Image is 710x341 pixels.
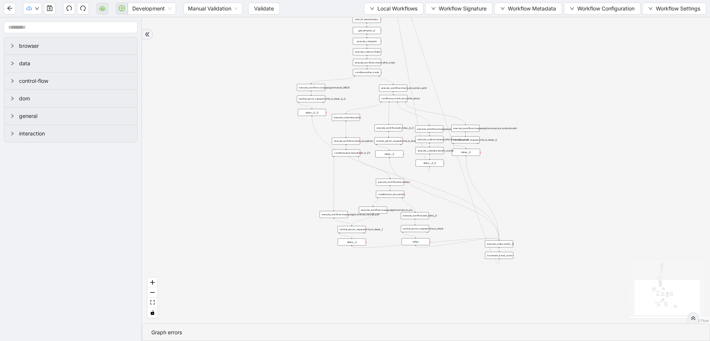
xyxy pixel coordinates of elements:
[452,149,480,156] div: delay:__0
[689,318,709,323] a: React Flow attribution
[47,5,53,11] span: save
[416,160,444,167] div: delay:__3__0
[99,5,105,11] span: cloud-server
[248,3,280,15] button: Validate
[338,238,366,245] div: delay:__2
[352,238,499,248] g: Edge from delay:__2 to execute_code:counter__0
[299,103,312,108] g: Edge from luminai_server_request:write_to_sheet__0__0 to delay:__0__0
[4,107,137,125] div: general
[451,137,479,144] div: luminai_server_request:write_to_sheet__0
[353,38,381,45] div: execute_code:ptno
[353,27,381,34] div: get_text:ptno__0
[376,179,404,186] div: execute_workflow:encounters
[4,125,137,142] div: interaction
[19,42,131,50] span: browser
[338,226,366,233] div: luminai_server_request:write_to_sheet__1plus-circle
[431,6,436,11] span: down
[364,3,423,15] button: downLocal Workflows
[312,117,499,240] g: Edge from delay:__0__0 to execute_code:counter__0
[352,214,373,225] g: Edge from execute_workflow:close_assigntomanual_no_enc to luminai_server_request:write_to_sheet__1
[10,79,15,83] span: right
[401,225,429,232] div: luminai_server_request:write_to_sheetplus-circle
[401,212,429,219] div: execute_workflow:add_notes__0
[10,114,15,118] span: right
[451,125,479,132] div: execute_workflow:close_assigntomanual_encountersInvalid
[379,85,407,92] div: execute_workflow:check_encounters_valid
[500,6,505,11] span: down
[405,103,465,124] g: Edge from conditions:current_encounter_status to execute_workflow:close_assigntomanual_encounters...
[148,308,157,318] button: toggle interactivity
[374,124,402,131] div: execute_workflow:add_notes__0__0
[188,3,238,14] span: Manual Validation
[451,137,479,144] div: luminai_server_request:write_to_sheet__0plus-circle
[494,3,562,15] button: downWorkflow Metadata
[359,207,387,214] div: execute_workflow:close_assigntomanual_no_enc
[254,4,274,13] span: Validate
[334,219,352,225] g: Edge from execute_workflow:close_assigntomanual_manual_auth to luminai_server_request:write_to_sh...
[375,150,403,157] div: delay:__3
[353,59,381,66] div: execute_workflow:check_other_meds
[353,49,381,56] div: execute_code:currDate
[376,145,389,150] g: Edge from luminai_server_request:write_to_sheet__2 to delay:__3
[297,96,325,103] div: luminai_server_request:write_to_sheet__0__0
[319,211,348,218] div: execute_workflow:close_assigntomanual_manual_auth
[4,55,137,72] div: data
[415,125,443,132] div: execute_workflow:close_popups
[429,144,430,146] g: Edge from execute_code:increment_referrals_to_skip_count to execute_code:decrement_counter
[311,76,355,83] g: Edge from conditions:other_meds to execute_workflow:close_assigntomanual_MEDS
[353,16,381,23] div: wait_for_element:ptno
[148,278,157,288] button: zoom in
[389,158,499,240] g: Edge from delay:__3 to execute_code:counter__0
[374,137,402,144] div: luminai_server_request:write_to_sheet__2plus-circle
[370,6,374,11] span: down
[429,133,430,135] g: Edge from execute_workflow:close_popups to execute_code:increment_referrals_to_skip_count
[132,3,172,14] span: Development
[4,72,137,90] div: control-flow
[425,235,430,240] span: plus-circle
[332,150,360,157] div: conditions:end_manualAuth_or_FC
[475,146,480,151] span: plus-circle
[353,69,381,76] div: conditions:other_meds
[439,4,487,13] span: Workflow Signature
[145,32,150,37] span: double-right
[4,3,16,15] button: arrow-left
[362,236,367,241] span: plus-circle
[63,3,75,15] button: undo
[148,298,157,308] button: fit view
[10,44,15,48] span: right
[485,240,513,247] div: execute_code:counter__0
[4,90,137,107] div: dom
[80,5,86,11] span: redo
[19,129,131,138] span: interaction
[297,84,325,91] div: execute_workflow:close_assigntomanual_MEDS
[691,316,696,321] span: double-right
[19,77,131,85] span: control-flow
[10,131,15,136] span: right
[77,3,89,15] button: redo
[401,225,429,232] div: luminai_server_request:write_to_sheet
[96,3,108,15] button: cloud-server
[416,136,444,143] div: execute_code:increment_referrals_to_skip_count
[298,109,326,116] div: delay:__0__0
[425,3,493,15] button: downWorkflow Signature
[19,94,131,103] span: dom
[4,37,137,54] div: browser
[7,5,13,11] span: arrow-left
[44,3,56,15] button: save
[374,137,402,144] div: luminai_server_request:write_to_sheet__2
[27,6,32,11] span: cloud-upload
[373,198,378,206] g: Edge from conditions:no_encounters to execute_workflow:close_assigntomanual_no_enc
[376,191,404,198] div: conditions:no_encounters
[346,103,381,113] g: Edge from conditions:current_encounter_status to execute_code:med_name
[416,147,444,154] div: execute_code:decrement_counter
